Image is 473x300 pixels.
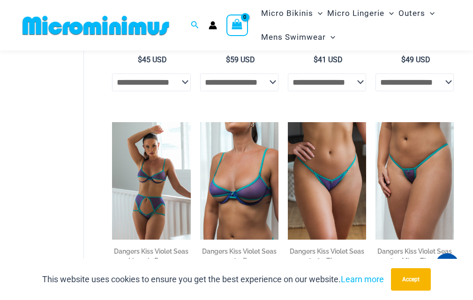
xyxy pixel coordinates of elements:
[384,1,394,25] span: Menu Toggle
[375,247,454,269] a: Dangers Kiss Violet Seas 611 Micro Thong
[200,247,278,265] h2: Dangers Kiss Violet Seas 1060 Bra
[19,15,173,36] img: MM SHOP LOGO FLAT
[112,122,190,240] a: Dangers Kiss Violet Seas 1060 Bra 6060 Thong 1760 Garter 02Dangers Kiss Violet Seas 1060 Bra 6060...
[313,1,323,25] span: Menu Toggle
[226,55,255,64] bdi: 59 USD
[226,15,248,36] a: View Shopping Cart, empty
[261,25,326,49] span: Mens Swimwear
[112,122,190,240] img: Dangers Kiss Violet Seas 1060 Bra 6060 Thong 1760 Garter 02
[138,55,142,64] span: $
[259,25,338,49] a: Mens SwimwearMenu ToggleMenu Toggle
[259,1,325,25] a: Micro BikinisMenu ToggleMenu Toggle
[200,122,278,240] a: Dangers Kiss Violet Seas 1060 Bra 01Dangers Kiss Violet Seas 1060 Bra 611 Micro 04Dangers Kiss Vi...
[288,247,366,265] h2: Dangers Kiss Violet Seas 6060 Thong
[191,20,199,31] a: Search icon link
[375,247,454,265] h2: Dangers Kiss Violet Seas 611 Micro Thong
[288,122,366,240] a: Dangers Kiss Violet Seas 6060 Thong 01Dangers Kiss Violet Seas 6060 Thong 02Dangers Kiss Violet S...
[401,55,430,64] bdi: 49 USD
[425,1,435,25] span: Menu Toggle
[288,247,366,269] a: Dangers Kiss Violet Seas 6060 Thong
[200,247,278,269] a: Dangers Kiss Violet Seas 1060 Bra
[375,122,454,240] a: Dangers Kiss Violet Seas 611 Micro 01Dangers Kiss Violet Seas 1060 Bra 611 Micro 05Dangers Kiss V...
[200,122,278,240] img: Dangers Kiss Violet Seas 1060 Bra 01
[226,55,230,64] span: $
[325,1,396,25] a: Micro LingerieMenu ToggleMenu Toggle
[401,55,405,64] span: $
[288,122,366,240] img: Dangers Kiss Violet Seas 6060 Thong 01
[391,268,431,291] button: Accept
[314,55,343,64] bdi: 41 USD
[398,1,425,25] span: Outers
[112,247,190,265] h2: Dangers Kiss Violet Seas Lingerie Range
[341,274,384,284] a: Learn more
[327,1,384,25] span: Micro Lingerie
[375,122,454,240] img: Dangers Kiss Violet Seas 611 Micro 01
[138,55,167,64] bdi: 45 USD
[396,1,437,25] a: OutersMenu ToggleMenu Toggle
[23,52,108,240] iframe: TrustedSite Certified
[112,247,190,269] a: Dangers Kiss Violet Seas Lingerie Range
[209,21,217,29] a: Account icon link
[314,55,318,64] span: $
[326,25,335,49] span: Menu Toggle
[42,272,384,286] p: This website uses cookies to ensure you get the best experience on our website.
[261,1,313,25] span: Micro Bikinis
